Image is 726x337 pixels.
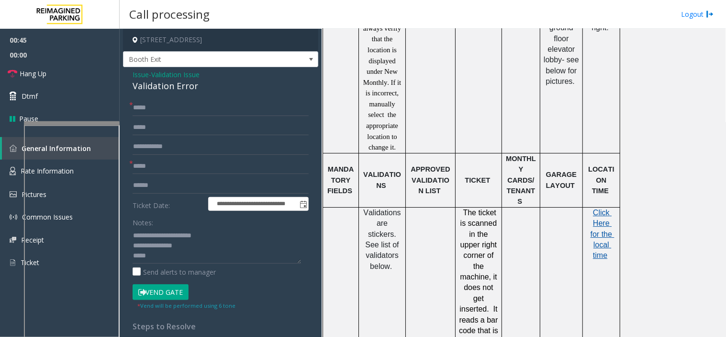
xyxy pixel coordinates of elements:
img: 'icon' [10,145,17,152]
img: 'icon' [10,213,17,221]
label: Notes: [133,214,153,228]
img: 'icon' [10,258,16,267]
span: Validations are stickers. See list of validators below. [363,209,403,270]
span: GARAGE LAYOUT [546,171,579,189]
span: Rate Information [21,166,74,175]
a: Click Here for the local time [591,209,614,260]
span: Pictures [22,190,46,199]
img: 'icon' [10,191,17,198]
span: Toggle popup [298,198,308,211]
img: 'icon' [10,167,16,175]
div: Validation Error [133,80,309,93]
button: Vend Gate [133,284,189,301]
span: - [149,70,200,79]
label: Ticket Date: [130,197,206,211]
label: Send alerts to manager [133,267,216,277]
span: Common Issues [22,212,73,221]
span: MANDATORY FIELDS [327,165,354,195]
span: LOCATION TIME [588,165,614,195]
span: Ticket [21,258,39,267]
h4: Steps to Resolve [133,322,309,331]
span: APPROVED VALIDATION LIST [411,165,452,195]
h4: [STREET_ADDRESS] [123,29,318,51]
img: logout [706,9,714,19]
span: TICKET [465,176,491,184]
span: Hang Up [20,69,46,79]
a: Logout [681,9,714,19]
span: Validation Issue [151,70,200,80]
img: 'icon' [10,237,16,243]
span: Pause [19,114,38,124]
span: Click Here for the local time [591,209,614,260]
span: Dtmf [22,91,38,101]
h3: Call processing [124,2,214,26]
span: VALIDATIONS [363,171,401,189]
span: Receipt [21,235,44,244]
span: General Information [22,144,91,153]
small: Vend will be performed using 6 tone [137,302,235,309]
span: Issue [133,70,149,80]
span: MONTHLY CARDS/TENANTS [506,155,536,206]
span: Booth Exit [123,52,279,67]
a: General Information [2,137,120,160]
